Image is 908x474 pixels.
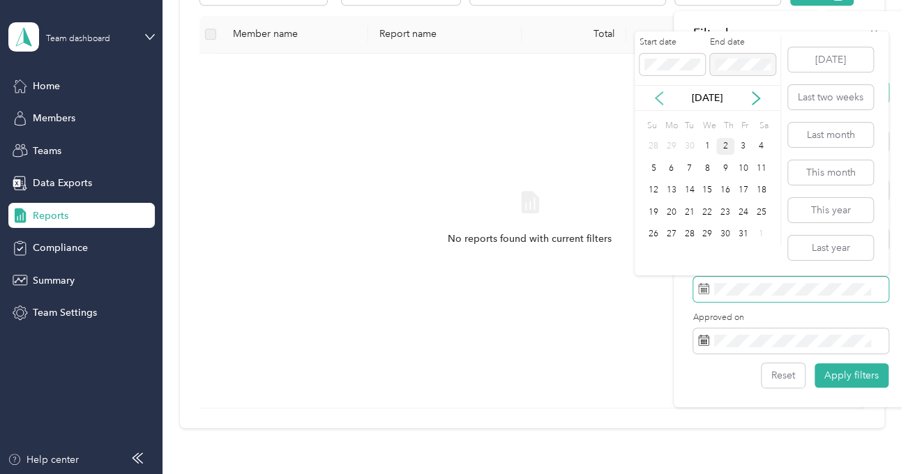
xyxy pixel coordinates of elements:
[693,312,888,324] label: Approved on
[448,231,612,247] span: No reports found with current filters
[734,226,752,243] div: 31
[533,28,615,40] div: Total
[681,226,699,243] div: 28
[698,182,716,199] div: 15
[788,160,873,185] button: This month
[681,138,699,155] div: 30
[710,36,775,49] label: End date
[33,305,97,320] span: Team Settings
[33,79,60,93] span: Home
[739,116,752,135] div: Fr
[663,138,681,155] div: 29
[663,116,678,135] div: Mo
[716,160,734,177] div: 9
[233,28,357,40] div: Member name
[222,15,368,54] th: Member name
[830,396,908,474] iframe: Everlance-gr Chat Button Frame
[644,182,663,199] div: 12
[681,204,699,221] div: 21
[734,160,752,177] div: 10
[788,123,873,147] button: Last month
[734,138,752,155] div: 3
[752,226,770,243] div: 1
[752,138,770,155] div: 4
[33,273,75,288] span: Summary
[644,204,663,221] div: 19
[644,138,663,155] div: 28
[698,226,716,243] div: 29
[788,47,873,72] button: [DATE]
[8,452,79,467] button: Help center
[681,182,699,199] div: 14
[752,182,770,199] div: 18
[46,35,110,43] div: Team dashboard
[33,111,75,125] span: Members
[663,182,681,199] div: 13
[762,363,805,388] button: Reset
[788,85,873,109] button: Last two weeks
[663,204,681,221] div: 20
[752,160,770,177] div: 11
[678,91,736,105] p: [DATE]
[734,204,752,221] div: 24
[698,160,716,177] div: 8
[716,182,734,199] div: 16
[788,198,873,222] button: This year
[698,204,716,221] div: 22
[698,138,716,155] div: 1
[33,240,88,255] span: Compliance
[700,116,716,135] div: We
[644,226,663,243] div: 26
[721,116,734,135] div: Th
[757,116,770,135] div: Sa
[752,204,770,221] div: 25
[644,116,658,135] div: Su
[33,176,92,190] span: Data Exports
[637,28,720,40] div: Miles
[640,36,705,49] label: Start date
[663,226,681,243] div: 27
[716,226,734,243] div: 30
[663,160,681,177] div: 6
[693,24,739,42] strong: title
[368,15,522,54] th: Report name
[716,204,734,221] div: 23
[681,160,699,177] div: 7
[33,208,68,223] span: Reports
[734,182,752,199] div: 17
[716,138,734,155] div: 2
[644,160,663,177] div: 5
[33,144,61,158] span: Teams
[815,363,888,388] button: Apply filters
[788,236,873,260] button: Last year
[682,116,695,135] div: Tu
